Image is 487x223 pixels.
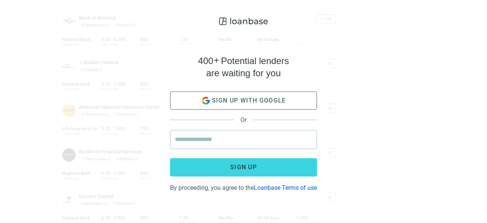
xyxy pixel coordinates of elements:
span: + [214,55,219,65]
h4: Potential lenders are waiting for you [198,55,289,79]
span: Sign up [230,164,257,171]
button: Sign up with google [170,91,317,110]
button: Sign up [170,158,317,176]
div: By proceeding, you agree to the [170,183,317,191]
span: Or [234,116,253,124]
span: Sign up with google [212,97,286,104]
span: 400 [198,56,213,66]
a: Loanbase Terms of use [254,184,317,191]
